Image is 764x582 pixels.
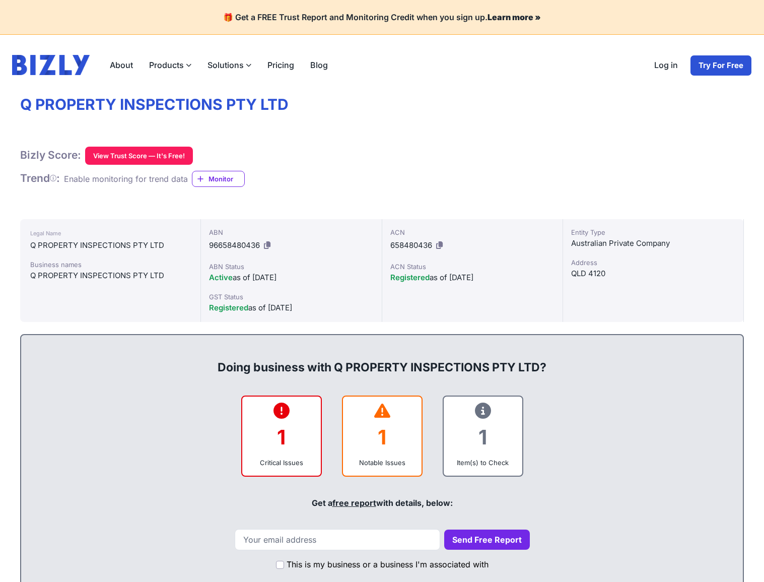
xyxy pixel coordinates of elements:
div: QLD 4120 [571,268,735,280]
div: Enable monitoring for trend data [64,173,188,185]
div: Item(s) to Check [452,458,514,468]
label: Solutions [199,55,259,75]
a: Blog [302,55,336,75]
span: 96658480436 [209,240,260,250]
div: as of [DATE] [209,302,373,314]
h1: Bizly Score: [20,149,81,162]
div: ACN Status [390,262,554,272]
label: This is my business or a business I'm associated with [287,558,489,570]
span: Get a with details, below: [312,498,453,508]
span: Registered [209,303,248,312]
a: Log in [646,55,686,76]
h4: 🎁 Get a FREE Trust Report and Monitoring Credit when you sign up. [12,12,752,22]
button: View Trust Score — It's Free! [85,147,193,165]
div: GST Status [209,292,373,302]
div: Address [571,257,735,268]
span: 658480436 [390,240,432,250]
span: Monitor [209,174,244,184]
div: as of [DATE] [390,272,554,284]
label: Products [141,55,199,75]
div: Australian Private Company [571,237,735,249]
div: Critical Issues [250,458,313,468]
span: Trend : [20,172,60,184]
div: Q PROPERTY INSPECTIONS PTY LTD [30,239,190,251]
a: Pricing [259,55,302,75]
div: Entity Type [571,227,735,237]
h1: Q PROPERTY INSPECTIONS PTY LTD [20,95,744,114]
a: Monitor [192,171,245,187]
div: Notable Issues [351,458,413,468]
div: Business names [30,260,190,270]
input: Your email address [235,529,440,550]
div: 1 [351,417,413,458]
div: Legal Name [30,227,190,239]
img: bizly_logo.svg [12,55,90,75]
div: ABN Status [209,262,373,272]
div: ABN [209,227,373,237]
div: ACN [390,227,554,237]
span: Active [209,273,233,282]
span: Registered [390,273,430,282]
a: Try For Free [690,55,752,76]
div: Q PROPERTY INSPECTIONS PTY LTD [30,270,190,282]
a: free report [332,498,376,508]
div: 1 [452,417,514,458]
a: About [102,55,141,75]
button: Send Free Report [444,530,530,550]
div: Doing business with Q PROPERTY INSPECTIONS PTY LTD? [31,343,733,375]
div: as of [DATE] [209,272,373,284]
div: 1 [250,417,313,458]
a: Learn more » [488,12,541,22]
